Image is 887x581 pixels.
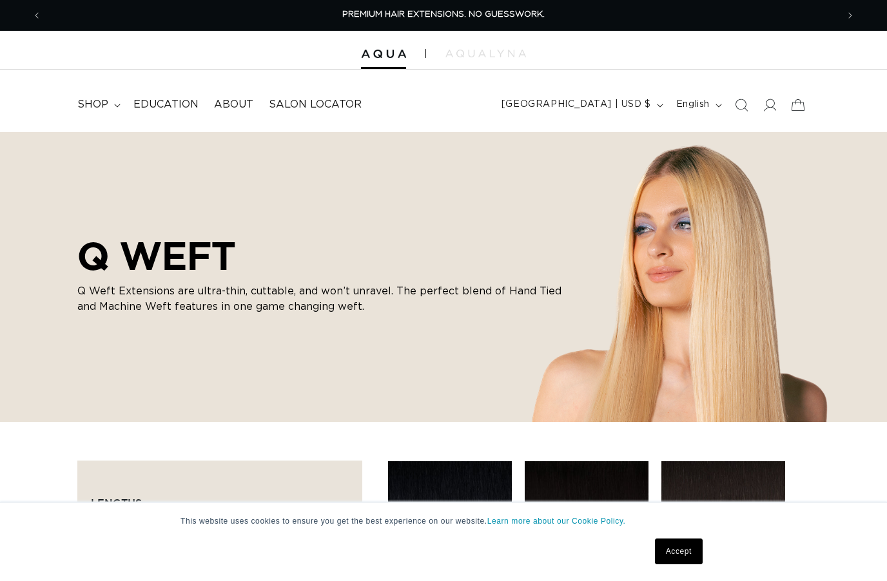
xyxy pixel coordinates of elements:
[445,50,526,57] img: aqualyna.com
[206,90,261,119] a: About
[77,98,108,111] span: shop
[261,90,369,119] a: Salon Locator
[70,90,126,119] summary: shop
[126,90,206,119] a: Education
[655,538,703,564] a: Accept
[23,3,51,28] button: Previous announcement
[342,10,545,19] span: PREMIUM HAIR EXTENSIONS. NO GUESSWORK.
[91,497,142,508] span: Lengths
[91,474,349,520] summary: Lengths (0 selected)
[214,98,253,111] span: About
[180,515,707,527] p: This website uses cookies to ensure you get the best experience on our website.
[361,50,406,59] img: Aqua Hair Extensions
[727,91,755,119] summary: Search
[269,98,362,111] span: Salon Locator
[676,98,710,111] span: English
[836,3,864,28] button: Next announcement
[494,93,668,117] button: [GEOGRAPHIC_DATA] | USD $
[77,283,567,314] p: Q Weft Extensions are ultra-thin, cuttable, and won’t unravel. The perfect blend of Hand Tied and...
[133,98,199,111] span: Education
[77,233,567,278] h2: Q WEFT
[487,517,626,526] a: Learn more about our Cookie Policy.
[502,98,651,111] span: [GEOGRAPHIC_DATA] | USD $
[668,93,727,117] button: English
